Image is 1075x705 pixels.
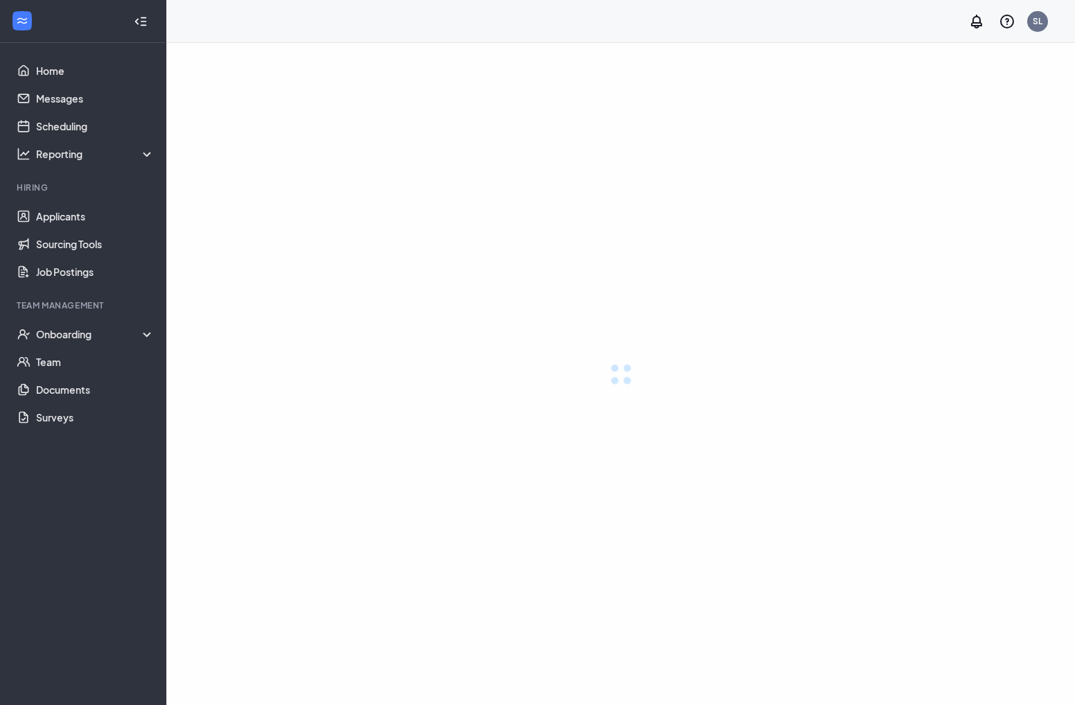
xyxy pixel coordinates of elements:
div: Onboarding [36,327,155,341]
a: Applicants [36,202,155,230]
svg: UserCheck [17,327,30,341]
svg: Notifications [968,13,985,30]
div: SL [1033,15,1042,27]
svg: WorkstreamLogo [15,14,29,28]
a: Messages [36,85,155,112]
a: Surveys [36,403,155,431]
a: Home [36,57,155,85]
a: Job Postings [36,258,155,286]
div: Hiring [17,182,152,193]
div: Reporting [36,147,155,161]
svg: Collapse [134,15,148,28]
a: Documents [36,376,155,403]
div: Team Management [17,299,152,311]
svg: Analysis [17,147,30,161]
a: Team [36,348,155,376]
a: Sourcing Tools [36,230,155,258]
a: Scheduling [36,112,155,140]
svg: QuestionInfo [999,13,1015,30]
